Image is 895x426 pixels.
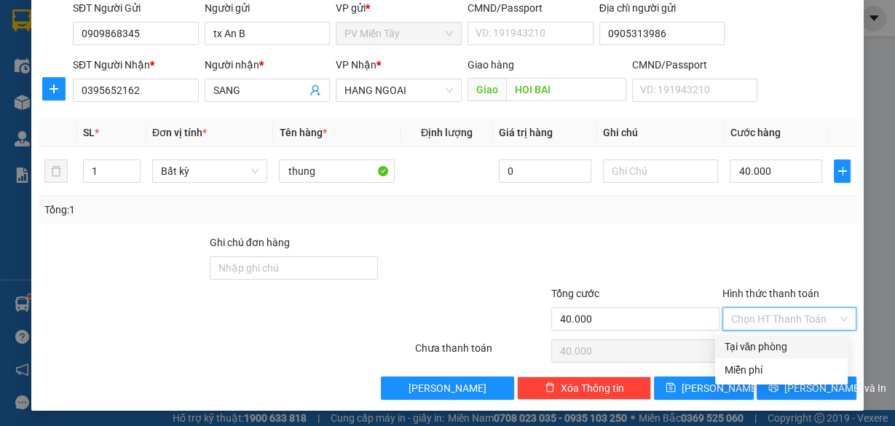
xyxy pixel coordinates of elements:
div: 0982903797 thoan [12,85,114,120]
span: Tên hàng [279,127,326,138]
button: delete [44,159,68,183]
input: Dọc đường [506,78,626,101]
div: 0917128125 [125,65,250,85]
div: Miễn phí [724,362,839,378]
div: tx tuan ot [12,47,114,65]
span: plus [835,165,850,177]
span: Giá trị hàng [499,127,553,138]
span: Xóa Thông tin [561,380,624,396]
button: deleteXóa Thông tin [517,376,651,400]
span: phuoc thai [146,85,249,111]
span: user-add [309,84,321,96]
span: Giao hàng [468,59,514,71]
div: PV Miền Tây [12,12,114,47]
div: Tại văn phòng [724,339,839,355]
span: DĐ: [125,93,146,109]
th: Ghi chú [597,119,725,147]
span: PV Miền Tây [344,23,453,44]
span: Gửi: [12,14,35,29]
input: 0 [499,159,591,183]
div: Tổng: 1 [44,202,347,218]
span: SL [83,127,95,138]
span: Bất kỳ [161,160,259,182]
span: [PERSON_NAME] [682,380,760,396]
input: Ghi chú đơn hàng [210,256,378,280]
span: Đơn vị tính [152,127,207,138]
span: Giao [468,78,506,101]
div: SĐT Người Nhận [73,57,199,73]
span: printer [768,382,778,394]
span: VP Nhận [336,59,376,71]
button: save[PERSON_NAME] [654,376,754,400]
input: Địa chỉ của người gửi [599,22,725,45]
span: Cước hàng [730,127,780,138]
span: [PERSON_NAME] [409,380,486,396]
div: HANG NGOAI [125,12,250,47]
div: Người nhận [205,57,331,73]
span: Nhận: [125,14,159,29]
span: [PERSON_NAME] và In [784,380,886,396]
button: plus [42,77,66,100]
label: Hình thức thanh toán [722,288,819,299]
div: Giang [125,47,250,65]
div: CMND/Passport [632,57,758,73]
label: Ghi chú đơn hàng [210,237,290,248]
span: delete [545,382,555,394]
span: HANG NGOAI [344,79,453,101]
div: 0913957295 [12,65,114,85]
span: plus [43,83,65,95]
input: Ghi Chú [603,159,719,183]
button: [PERSON_NAME] [381,376,515,400]
input: VD: Bàn, Ghế [279,159,395,183]
button: plus [834,159,851,183]
span: Định lượng [421,127,473,138]
span: save [666,382,676,394]
span: Tổng cước [551,288,599,299]
div: Chưa thanh toán [414,340,551,366]
button: printer[PERSON_NAME] và In [757,376,856,400]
